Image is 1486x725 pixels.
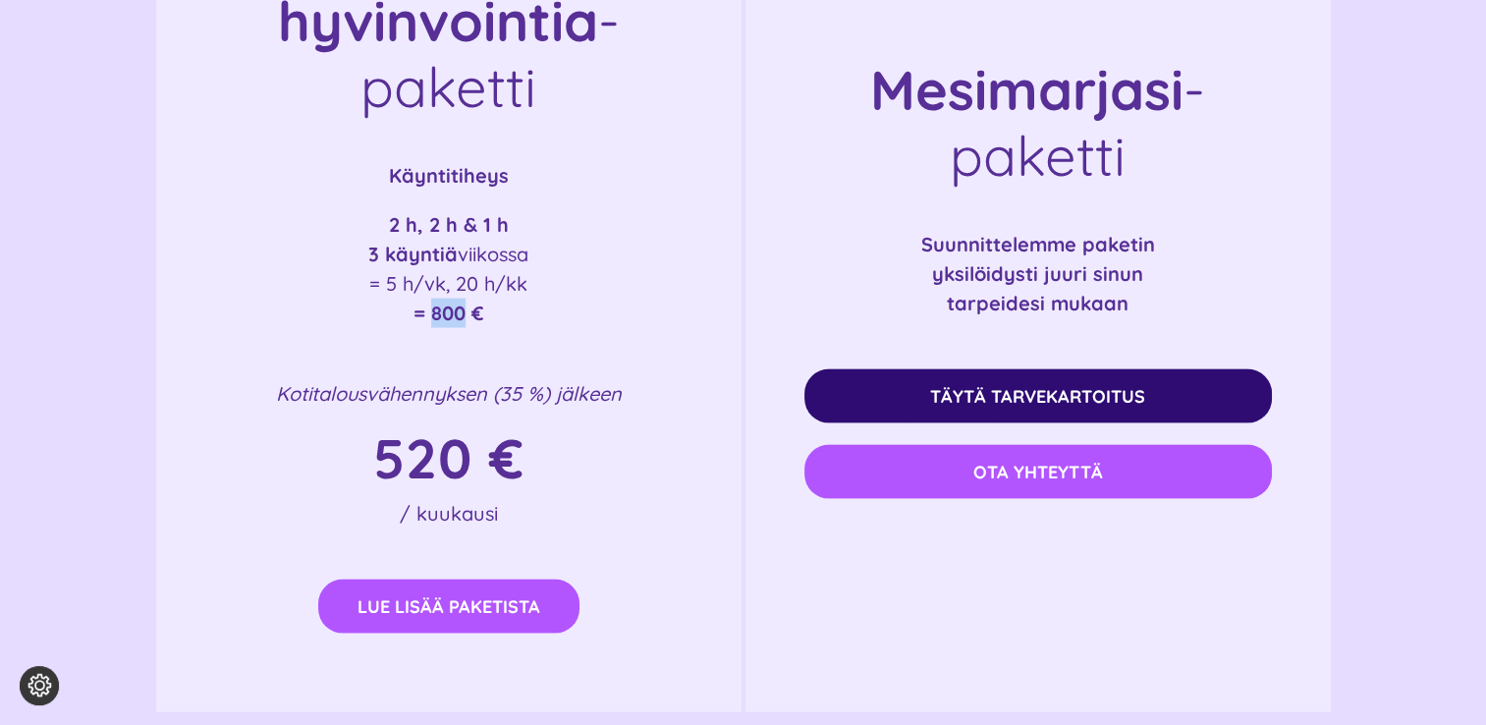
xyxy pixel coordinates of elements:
[973,462,1103,482] span: Ota yhteyttä
[195,210,702,328] p: viikossa = 5 h/vk, 20 h/kk
[195,499,702,529] p: / kuukausi
[368,242,458,266] strong: 3 käyntiä
[318,580,579,634] a: Lue lisää paketista
[921,232,1155,315] strong: Suunnittelemme paketin yksilöidysti juuri sinun tarpeidesi mukaan
[804,57,1272,189] h4: -paketti
[389,163,509,188] strong: Käyntitiheys
[358,596,540,617] span: Lue lisää paketista
[389,212,509,237] strong: 2 h, 2 h & 1 h
[930,386,1145,407] span: Täytä tarvekartoitus
[373,423,524,492] strong: 520 €
[870,55,1183,124] strong: Mesimarjasi
[413,301,484,325] strong: = 800 €
[804,445,1272,499] a: Ota yhteyttä
[20,666,59,705] button: Evästeasetukset
[276,381,622,406] em: Kotitalousvähennyksen (35 %) jälkeen
[804,369,1272,423] a: Täytä tarvekartoitus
